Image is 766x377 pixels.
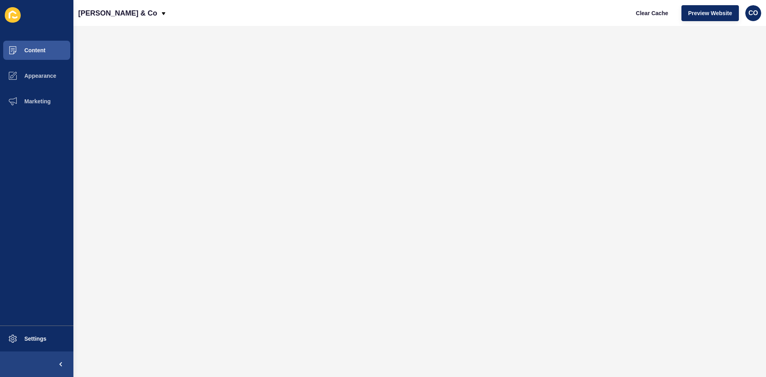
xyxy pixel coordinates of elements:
button: Preview Website [681,5,739,21]
button: Clear Cache [629,5,675,21]
p: [PERSON_NAME] & Co [78,3,157,23]
span: CO [748,9,758,17]
span: Preview Website [688,9,732,17]
span: Clear Cache [636,9,668,17]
